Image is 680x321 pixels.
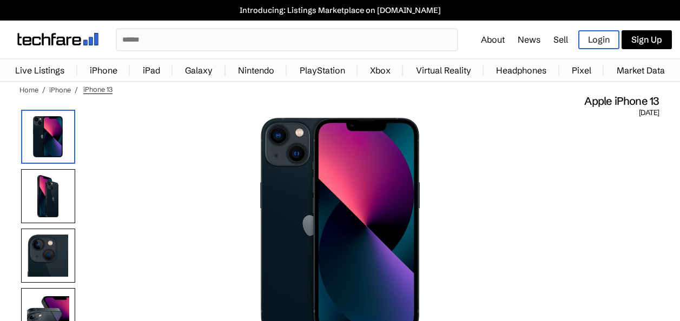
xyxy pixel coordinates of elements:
[49,85,71,94] a: iPhone
[566,59,597,81] a: Pixel
[19,85,38,94] a: Home
[411,59,477,81] a: Virtual Reality
[639,108,659,118] span: [DATE]
[622,30,672,49] a: Sign Up
[553,34,568,45] a: Sell
[518,34,540,45] a: News
[578,30,619,49] a: Login
[180,59,218,81] a: Galaxy
[75,85,78,94] span: /
[21,110,75,164] img: iPhone 13
[17,33,98,45] img: techfare logo
[611,59,670,81] a: Market Data
[42,85,45,94] span: /
[5,5,675,15] a: Introducing: Listings Marketplace on [DOMAIN_NAME]
[21,229,75,283] img: Camera
[491,59,552,81] a: Headphones
[481,34,505,45] a: About
[365,59,396,81] a: Xbox
[584,94,659,108] span: Apple iPhone 13
[294,59,351,81] a: PlayStation
[84,59,123,81] a: iPhone
[10,59,70,81] a: Live Listings
[21,169,75,223] img: Rear
[137,59,166,81] a: iPad
[83,85,113,94] span: iPhone 13
[233,59,280,81] a: Nintendo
